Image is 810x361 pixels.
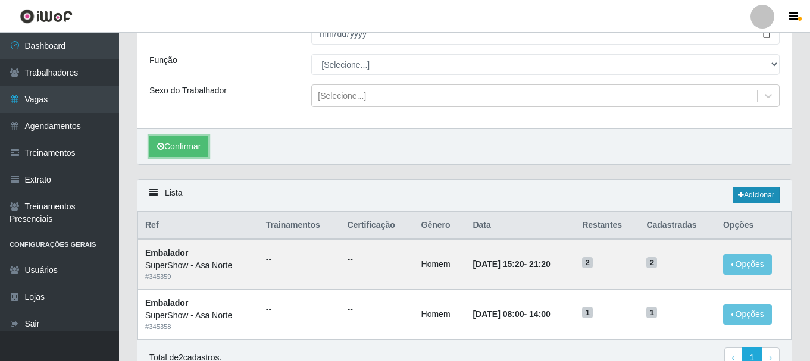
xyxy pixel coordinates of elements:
time: 14:00 [529,309,551,319]
td: Homem [414,290,466,340]
label: Função [149,54,177,67]
span: 2 [582,257,593,269]
button: Confirmar [149,136,208,157]
time: 21:20 [529,259,551,269]
div: SuperShow - Asa Norte [145,309,252,322]
button: Opções [723,304,772,325]
th: Trainamentos [259,212,340,240]
strong: Embalador [145,248,188,258]
img: CoreUI Logo [20,9,73,24]
span: 1 [582,307,593,319]
th: Gênero [414,212,466,240]
time: [DATE] 08:00 [473,309,524,319]
span: 2 [646,257,657,269]
div: Lista [137,180,792,211]
input: 00/00/0000 [311,24,780,45]
th: Certificação [340,212,414,240]
strong: - [473,259,550,269]
strong: - [473,309,550,319]
div: SuperShow - Asa Norte [145,259,252,272]
a: Adicionar [733,187,780,203]
div: # 345359 [145,272,252,282]
ul: -- [266,253,333,266]
div: [Selecione...] [318,90,366,102]
label: Sexo do Trabalhador [149,84,227,97]
ul: -- [348,303,407,316]
th: Opções [716,212,792,240]
th: Data [465,212,575,240]
button: Opções [723,254,772,275]
th: Restantes [575,212,639,240]
div: # 345358 [145,322,252,332]
th: Ref [138,212,259,240]
ul: -- [348,253,407,266]
td: Homem [414,239,466,289]
span: 1 [646,307,657,319]
time: [DATE] 15:20 [473,259,524,269]
strong: Embalador [145,298,188,307]
ul: -- [266,303,333,316]
th: Cadastradas [639,212,716,240]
